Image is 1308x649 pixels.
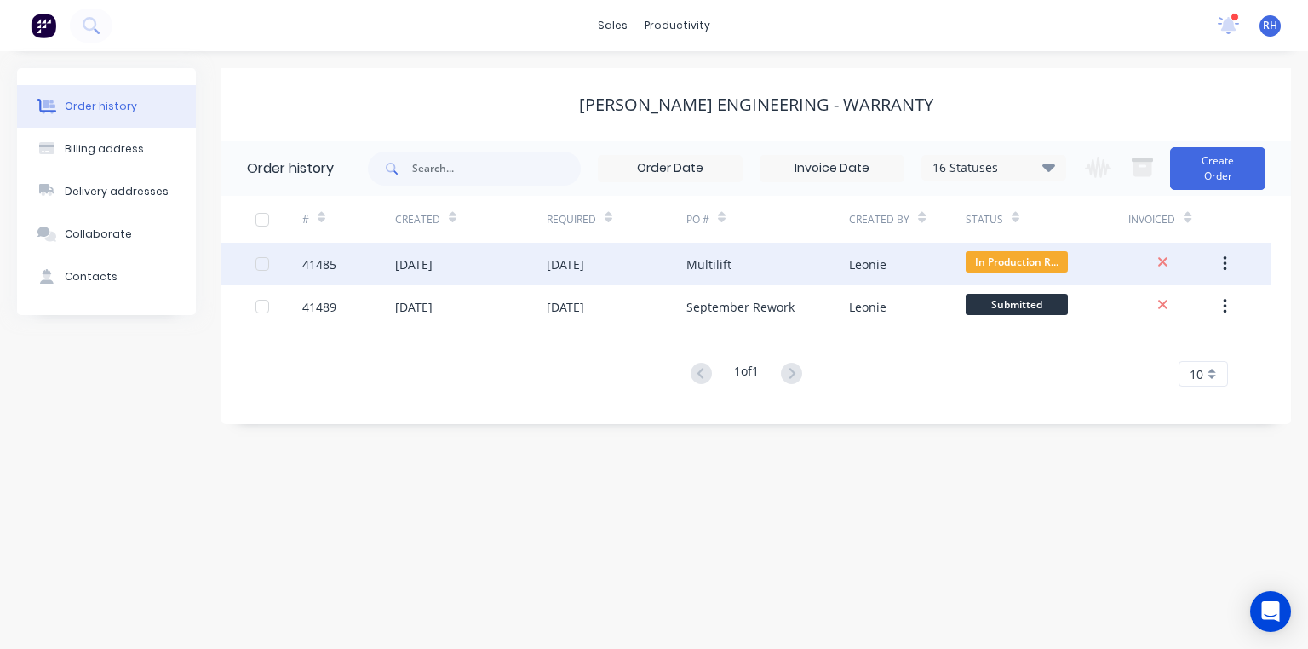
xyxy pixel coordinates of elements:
div: [DATE] [547,256,584,273]
div: Leonie [849,256,886,273]
div: Order history [247,158,334,179]
div: 41489 [302,298,336,316]
img: Factory [31,13,56,38]
div: Required [547,196,686,243]
div: Collaborate [65,227,132,242]
div: Leonie [849,298,886,316]
div: 1 of 1 [734,362,759,387]
button: Contacts [17,256,196,298]
button: Order history [17,85,196,128]
button: Billing address [17,128,196,170]
div: # [302,212,309,227]
div: [PERSON_NAME] Engineering - Warranty [579,95,933,115]
div: Billing address [65,141,144,157]
div: 41485 [302,256,336,273]
div: Order history [65,99,137,114]
div: Invoiced [1128,196,1221,243]
div: Status [966,196,1128,243]
input: Order Date [599,156,742,181]
div: PO # [686,212,709,227]
div: Required [547,212,596,227]
div: [DATE] [395,298,433,316]
input: Search... [412,152,581,186]
button: Create Order [1170,147,1265,190]
div: # [302,196,395,243]
div: Created [395,196,547,243]
div: productivity [636,13,719,38]
button: Collaborate [17,213,196,256]
div: Invoiced [1128,212,1175,227]
div: [DATE] [547,298,584,316]
span: In Production R... [966,251,1068,273]
span: RH [1263,18,1277,33]
div: September Rework [686,298,795,316]
div: Contacts [65,269,118,284]
div: Created By [849,196,966,243]
div: Created [395,212,440,227]
div: [DATE] [395,256,433,273]
div: 16 Statuses [922,158,1065,177]
div: Created By [849,212,909,227]
div: Open Intercom Messenger [1250,591,1291,632]
span: 10 [1190,365,1203,383]
div: sales [589,13,636,38]
div: Delivery addresses [65,184,169,199]
input: Invoice Date [760,156,904,181]
span: Submitted [966,294,1068,315]
div: Status [966,212,1003,227]
div: PO # [686,196,849,243]
button: Delivery addresses [17,170,196,213]
div: Multilift [686,256,731,273]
